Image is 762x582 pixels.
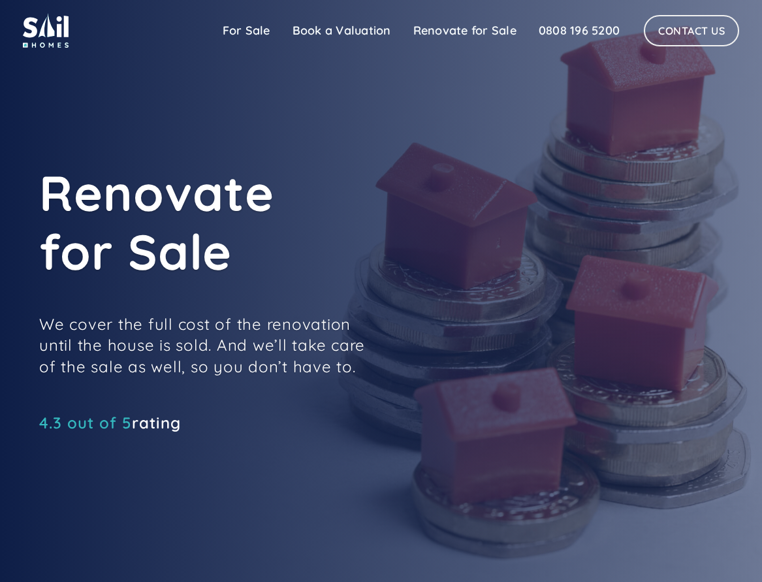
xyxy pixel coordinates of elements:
a: Contact Us [644,15,739,46]
a: 0808 196 5200 [528,18,631,44]
p: We cover the full cost of the renovation until the house is sold. And we’ll take care of the sale... [39,314,366,377]
a: For Sale [212,18,281,44]
img: sail home logo [23,13,69,48]
a: 4.3 out of 5rating [39,416,181,429]
a: Book a Valuation [281,18,402,44]
h1: Renovate for Sale [39,163,620,281]
iframe: Customer reviews powered by Trustpilot [39,436,235,451]
span: 4.3 out of 5 [39,413,132,432]
div: rating [39,416,181,429]
a: Renovate for Sale [402,18,528,44]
